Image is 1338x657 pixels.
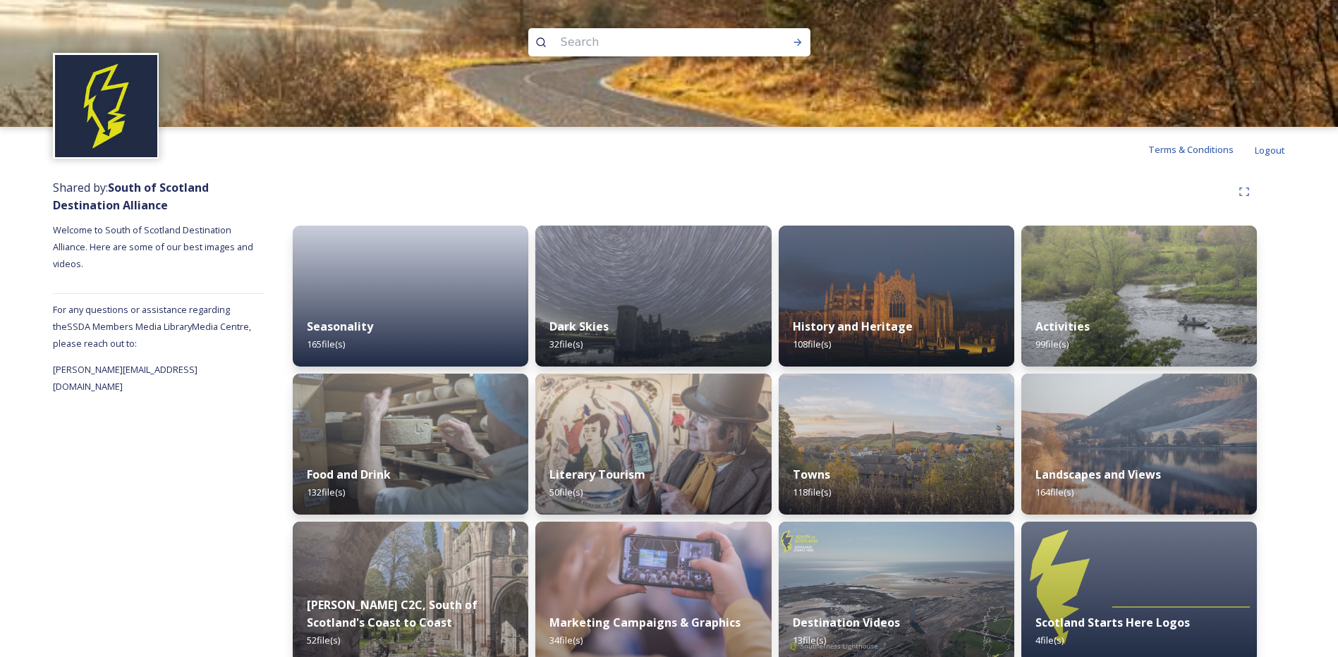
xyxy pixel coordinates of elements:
[1021,374,1257,515] img: St_Marys_Loch_DIP_7845.jpg
[779,374,1014,515] img: Selkirk_B0010411-Pano.jpg
[549,467,645,482] strong: Literary Tourism
[793,467,830,482] strong: Towns
[1035,486,1074,498] span: 164 file(s)
[793,319,913,334] strong: History and Heritage
[554,27,747,58] input: Search
[53,363,197,393] span: [PERSON_NAME][EMAIL_ADDRESS][DOMAIN_NAME]
[793,486,831,498] span: 118 file(s)
[307,319,373,334] strong: Seasonality
[307,597,478,630] strong: [PERSON_NAME] C2C, South of Scotland's Coast to Coast
[1035,467,1161,482] strong: Landscapes and Views
[307,634,340,646] span: 52 file(s)
[549,615,741,630] strong: Marketing Campaigns & Graphics
[549,319,609,334] strong: Dark Skies
[1035,338,1069,350] span: 99 file(s)
[549,338,583,350] span: 32 file(s)
[779,226,1014,367] img: Melrose_Abbey_At_Dusk_B0012872-Pano.jpg
[1035,319,1090,334] strong: Activities
[307,486,345,498] span: 132 file(s)
[53,303,251,350] span: For any questions or assistance regarding the SSDA Members Media Library Media Centre, please rea...
[1035,615,1190,630] strong: Scotland Starts Here Logos
[549,486,583,498] span: 50 file(s)
[793,615,900,630] strong: Destination Videos
[307,467,391,482] strong: Food and Drink
[1021,226,1257,367] img: kirkpatrick-stills-941.jpg
[793,634,826,646] span: 13 file(s)
[1035,634,1064,646] span: 4 file(s)
[535,226,771,367] img: b65d27b9eb2aad19d35ff1204ff490808f2250e448bcf3d8b5219e3a5f94aac3.jpg
[293,374,528,515] img: PW_SSDA_Ethical%2520Dairy_61.JPG
[793,338,831,350] span: 108 file(s)
[535,374,771,515] img: ebe4cd67-4a3d-4466-933d-40e7c7213a2a.jpg
[307,338,345,350] span: 165 file(s)
[55,55,157,157] img: images.jpeg
[549,634,583,646] span: 34 file(s)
